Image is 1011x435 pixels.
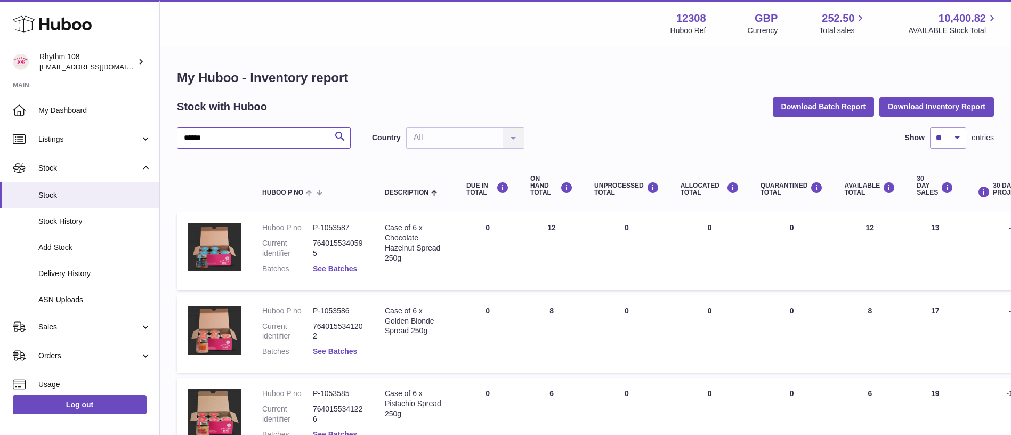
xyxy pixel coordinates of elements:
h1: My Huboo - Inventory report [177,69,994,86]
dt: Huboo P no [262,306,313,316]
dt: Batches [262,347,313,357]
td: 0 [456,295,520,373]
div: QUARANTINED Total [761,182,823,196]
dt: Current identifier [262,404,313,424]
span: 0 [790,223,794,232]
div: Currency [748,26,778,36]
strong: 12308 [676,11,706,26]
div: ON HAND Total [530,175,573,197]
label: Show [905,133,925,143]
div: Case of 6 x Golden Blonde Spread 250g [385,306,445,336]
dt: Current identifier [262,238,313,259]
dd: P-1053587 [313,223,363,233]
span: Huboo P no [262,189,303,196]
span: Add Stock [38,243,151,253]
td: 17 [906,295,964,373]
div: 30 DAY SALES [917,175,953,197]
span: 10,400.82 [939,11,986,26]
label: Country [372,133,401,143]
div: Case of 6 x Pistachio Spread 250g [385,389,445,419]
dd: 7640155341202 [313,321,363,342]
button: Download Batch Report [773,97,875,116]
span: Stock [38,163,140,173]
div: ALLOCATED Total [681,182,739,196]
span: [EMAIL_ADDRESS][DOMAIN_NAME] [39,62,157,71]
td: 0 [670,295,750,373]
span: Delivery History [38,269,151,279]
td: 0 [670,212,750,290]
span: Listings [38,134,140,144]
h2: Stock with Huboo [177,100,267,114]
dt: Batches [262,264,313,274]
span: 0 [790,307,794,315]
dt: Current identifier [262,321,313,342]
a: 10,400.82 AVAILABLE Stock Total [908,11,998,36]
span: AVAILABLE Stock Total [908,26,998,36]
span: Total sales [819,26,867,36]
td: 12 [834,212,906,290]
div: Case of 6 x Chocolate Hazelnut Spread 250g [385,223,445,263]
td: 0 [584,295,670,373]
span: Usage [38,380,151,390]
dd: 7640155340595 [313,238,363,259]
img: product image [188,306,241,355]
span: Stock History [38,216,151,227]
button: Download Inventory Report [879,97,994,116]
td: 12 [520,212,584,290]
span: Description [385,189,428,196]
span: My Dashboard [38,106,151,116]
td: 0 [456,212,520,290]
dd: 7640155341226 [313,404,363,424]
a: See Batches [313,347,357,356]
a: 252.50 Total sales [819,11,867,36]
dd: P-1053586 [313,306,363,316]
td: 8 [834,295,906,373]
span: 0 [790,389,794,398]
a: Log out [13,395,147,414]
dt: Huboo P no [262,389,313,399]
td: 8 [520,295,584,373]
dt: Huboo P no [262,223,313,233]
dd: P-1053585 [313,389,363,399]
div: DUE IN TOTAL [466,182,509,196]
span: Sales [38,322,140,332]
div: AVAILABLE Total [844,182,895,196]
span: Orders [38,351,140,361]
td: 13 [906,212,964,290]
div: Rhythm 108 [39,52,135,72]
span: ASN Uploads [38,295,151,305]
span: Stock [38,190,151,200]
td: 0 [584,212,670,290]
strong: GBP [755,11,778,26]
div: UNPROCESSED Total [594,182,659,196]
a: See Batches [313,264,357,273]
img: orders@rhythm108.com [13,54,29,70]
img: product image [188,223,241,271]
span: 252.50 [822,11,854,26]
div: Huboo Ref [670,26,706,36]
span: entries [972,133,994,143]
